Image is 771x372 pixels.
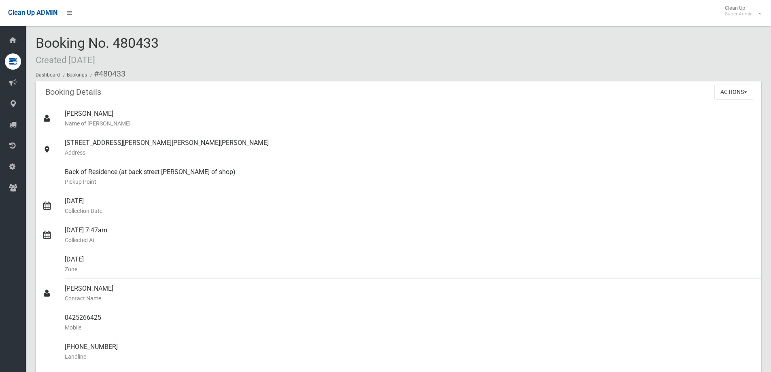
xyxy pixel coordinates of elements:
div: Back of Residence (at back street [PERSON_NAME] of shop) [65,162,755,191]
div: 0425266425 [65,308,755,337]
small: Collection Date [65,206,755,216]
small: Contact Name [65,293,755,303]
div: [STREET_ADDRESS][PERSON_NAME][PERSON_NAME][PERSON_NAME] [65,133,755,162]
div: [DATE] [65,191,755,221]
span: Clean Up [721,5,761,17]
span: Clean Up ADMIN [8,9,57,17]
small: Name of [PERSON_NAME] [65,119,755,128]
header: Booking Details [36,84,111,100]
small: Mobile [65,323,755,332]
small: Collected At [65,235,755,245]
div: [PHONE_NUMBER] [65,337,755,366]
small: Zone [65,264,755,274]
small: Address [65,148,755,157]
span: Booking No. 480433 [36,35,159,66]
div: [PERSON_NAME] [65,279,755,308]
li: #480433 [88,66,125,81]
small: Super Admin [725,11,753,17]
small: Pickup Point [65,177,755,187]
div: [DATE] 7:47am [65,221,755,250]
div: [PERSON_NAME] [65,104,755,133]
a: Dashboard [36,72,60,78]
div: [DATE] [65,250,755,279]
a: Bookings [67,72,87,78]
small: Created [DATE] [36,55,95,65]
button: Actions [714,85,753,100]
small: Landline [65,352,755,361]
